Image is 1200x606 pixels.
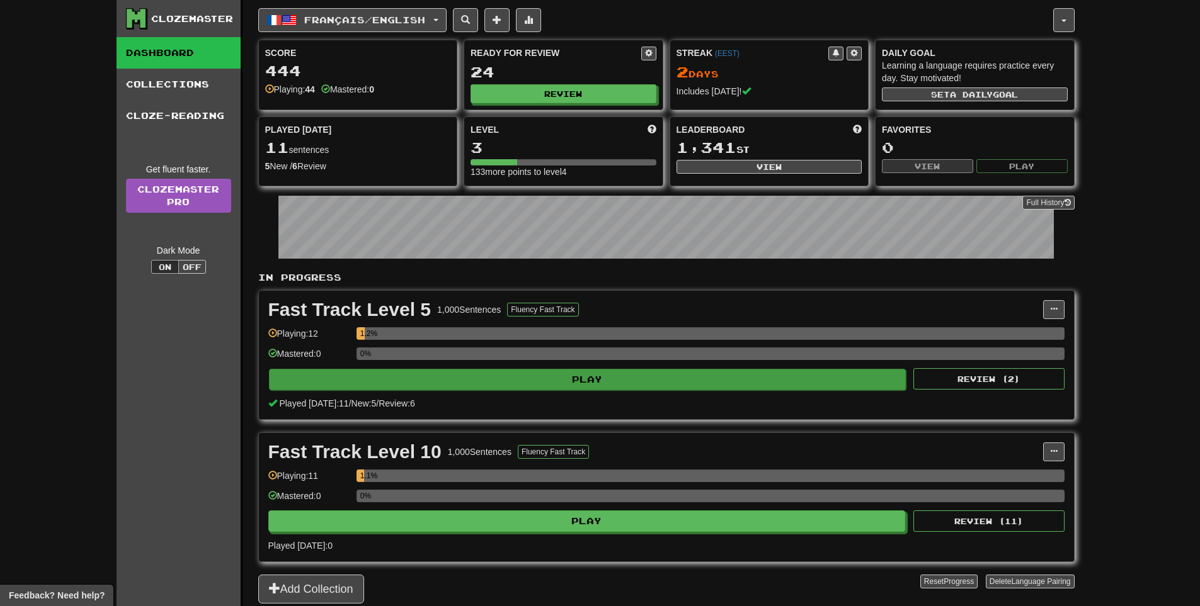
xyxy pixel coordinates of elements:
[279,398,348,408] span: Played [DATE]: 11
[258,8,447,32] button: Français/English
[471,84,656,103] button: Review
[471,64,656,80] div: 24
[349,398,351,408] span: /
[453,8,478,32] button: Search sentences
[268,347,350,368] div: Mastered: 0
[258,575,364,603] button: Add Collection
[976,159,1068,173] button: Play
[151,13,233,25] div: Clozemaster
[268,300,431,319] div: Fast Track Level 5
[268,490,350,510] div: Mastered: 0
[268,442,442,461] div: Fast Track Level 10
[292,161,297,171] strong: 6
[376,398,379,408] span: /
[882,87,1068,101] button: Seta dailygoal
[304,14,425,25] span: Français / English
[268,541,333,551] span: Played [DATE]: 0
[178,260,206,274] button: Off
[269,369,906,390] button: Play
[913,368,1065,390] button: Review (2)
[882,59,1068,84] div: Learning a language requires practice every day. Stay motivated!
[986,575,1075,588] button: DeleteLanguage Pairing
[9,589,105,602] span: Open feedback widget
[882,47,1068,59] div: Daily Goal
[117,100,241,132] a: Cloze-Reading
[677,123,745,136] span: Leaderboard
[882,159,973,173] button: View
[471,140,656,155] div: 3
[677,138,736,156] span: 1,341
[677,63,689,81] span: 2
[507,303,578,317] button: Fluency Fast Track
[258,271,1075,284] p: In Progress
[677,140,862,156] div: st
[448,446,511,458] div: 1,000 Sentences
[126,244,231,257] div: Dark Mode
[151,260,179,274] button: On
[944,577,974,586] span: Progress
[117,69,241,100] a: Collections
[265,83,315,96] div: Playing:
[484,8,510,32] button: Add sentence to collection
[1022,196,1074,210] button: Full History
[268,510,906,532] button: Play
[126,179,231,213] a: ClozemasterPro
[305,84,315,94] strong: 44
[648,123,656,136] span: Score more points to level up
[265,160,451,172] div: New / Review
[471,166,656,178] div: 133 more points to level 4
[677,160,862,174] button: View
[265,123,332,136] span: Played [DATE]
[369,84,374,94] strong: 0
[1011,577,1070,586] span: Language Pairing
[677,85,862,98] div: Includes [DATE]!
[265,63,451,79] div: 444
[677,64,862,81] div: Day s
[265,140,451,156] div: sentences
[853,123,862,136] span: This week in points, UTC
[677,47,829,59] div: Streak
[265,161,270,171] strong: 5
[321,83,374,96] div: Mastered:
[518,445,589,459] button: Fluency Fast Track
[351,398,377,408] span: New: 5
[950,90,993,99] span: a daily
[882,140,1068,155] div: 0
[268,327,350,348] div: Playing: 12
[920,575,978,588] button: ResetProgress
[379,398,415,408] span: Review: 6
[360,327,365,340] div: 1.2%
[126,163,231,176] div: Get fluent faster.
[715,49,740,58] a: (EEST)
[882,123,1068,136] div: Favorites
[913,510,1065,532] button: Review (11)
[265,47,451,59] div: Score
[268,469,350,490] div: Playing: 11
[265,138,289,156] span: 11
[471,123,499,136] span: Level
[360,469,364,482] div: 1.1%
[437,303,501,316] div: 1,000 Sentences
[471,47,641,59] div: Ready for Review
[516,8,541,32] button: More stats
[117,37,241,69] a: Dashboard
